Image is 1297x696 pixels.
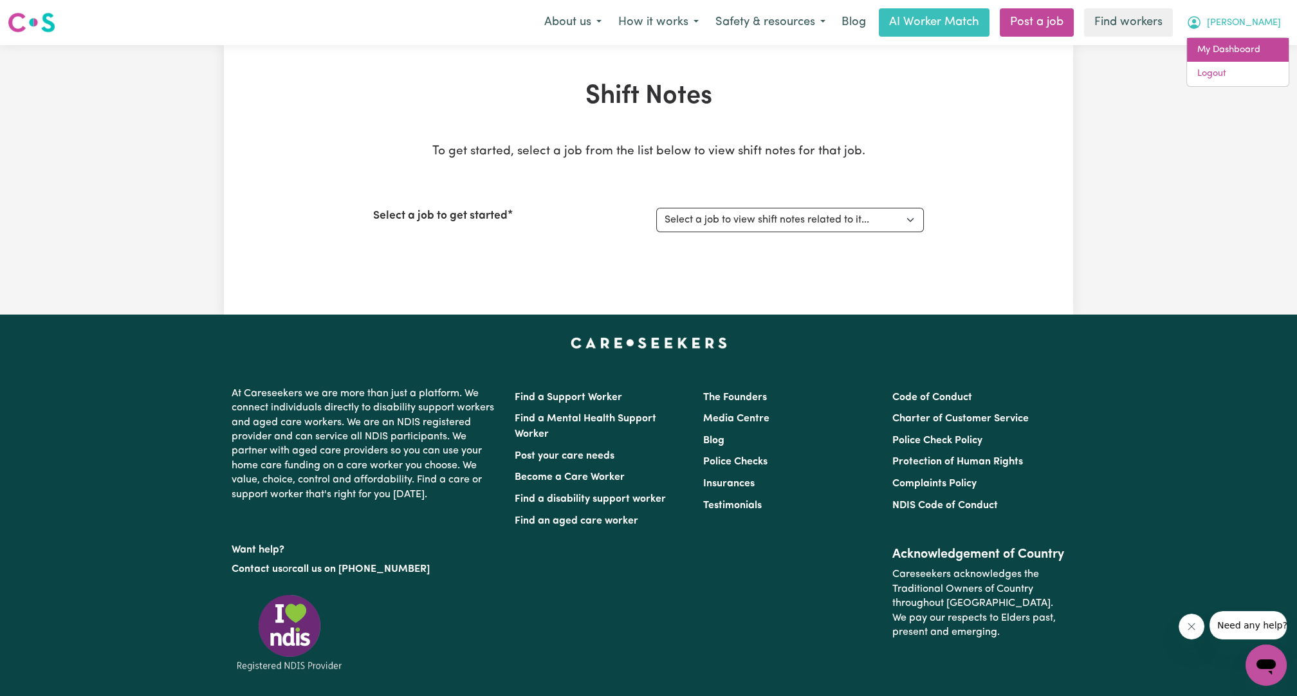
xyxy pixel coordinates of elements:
img: Registered NDIS provider [232,592,347,673]
iframe: Button to launch messaging window [1246,645,1287,686]
a: Careseekers home page [571,338,727,348]
a: Police Checks [703,457,768,467]
button: How it works [610,9,707,36]
a: Become a Care Worker [515,472,625,482]
a: Post a job [1000,8,1074,37]
a: NDIS Code of Conduct [892,500,998,511]
a: Media Centre [703,414,769,424]
a: Careseekers logo [8,8,55,37]
a: Complaints Policy [892,479,977,489]
button: About us [536,9,610,36]
a: Find a Support Worker [515,392,622,403]
a: Testimonials [703,500,762,511]
iframe: Close message [1179,614,1204,639]
a: Code of Conduct [892,392,972,403]
a: Post your care needs [515,451,614,461]
h2: Acknowledgement of Country [892,547,1065,562]
a: Blog [834,8,874,37]
a: Police Check Policy [892,435,982,446]
p: or [232,557,499,582]
a: Insurances [703,479,755,489]
span: Need any help? [8,9,78,19]
p: Careseekers acknowledges the Traditional Owners of Country throughout [GEOGRAPHIC_DATA]. We pay o... [892,562,1065,645]
div: My Account [1186,37,1289,87]
span: [PERSON_NAME] [1207,16,1281,30]
label: Select a job to get started [373,208,508,224]
a: Find workers [1084,8,1173,37]
a: Find an aged care worker [515,516,638,526]
a: My Dashboard [1187,38,1289,62]
a: Find a Mental Health Support Worker [515,414,656,439]
iframe: Message from company [1210,611,1287,639]
button: Safety & resources [707,9,834,36]
p: Want help? [232,538,499,557]
button: My Account [1178,9,1289,36]
a: Blog [703,435,724,446]
p: At Careseekers we are more than just a platform. We connect individuals directly to disability su... [232,381,499,507]
a: Contact us [232,564,282,574]
a: call us on [PHONE_NUMBER] [292,564,430,574]
a: The Founders [703,392,767,403]
img: Careseekers logo [8,11,55,34]
a: AI Worker Match [879,8,989,37]
p: To get started, select a job from the list below to view shift notes for that job. [373,143,924,161]
a: Protection of Human Rights [892,457,1023,467]
a: Find a disability support worker [515,494,666,504]
a: Charter of Customer Service [892,414,1029,424]
a: Logout [1187,62,1289,86]
h1: Shift Notes [373,81,924,112]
